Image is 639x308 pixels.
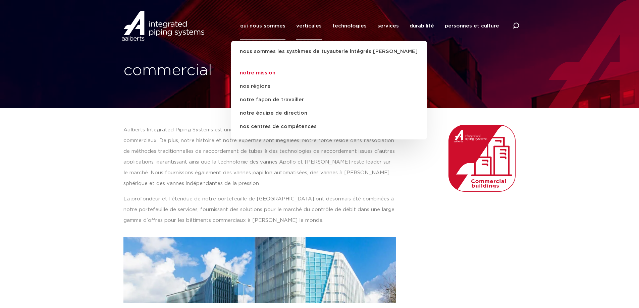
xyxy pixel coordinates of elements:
a: verticales [296,12,322,40]
font: nos centres de compétences [240,124,317,129]
font: services [377,23,399,28]
font: qui nous sommes [240,23,285,28]
a: qui nous sommes [240,12,285,40]
a: personnes et culture [445,12,499,40]
font: personnes et culture [445,23,499,28]
img: Aalberts_IPS_icon_bâtiments_commerciaux_rgb [448,125,516,192]
font: nos régions [240,84,270,89]
a: notre façon de travailler [231,93,427,107]
a: nos centres de compétences [231,120,427,133]
a: nous sommes les systèmes de tuyauterie intégrés [PERSON_NAME] [231,48,427,62]
ul: qui nous sommes [231,41,427,139]
nav: Menu [240,12,499,40]
font: notre façon de travailler [240,97,304,102]
font: La profondeur et l'étendue de notre portefeuille de [GEOGRAPHIC_DATA] ont désormais été combinées... [123,196,394,223]
font: verticales [296,23,322,28]
a: notre équipe de direction [231,107,427,120]
font: notre mission [240,70,275,75]
a: services [377,12,399,40]
font: durabilité [410,23,434,28]
font: technologies [332,23,367,28]
a: notre mission [231,66,427,80]
font: nous sommes les systèmes de tuyauterie intégrés [PERSON_NAME] [240,49,418,54]
font: notre équipe de direction [240,111,307,116]
font: commercial [123,63,212,78]
a: technologies [332,12,367,40]
a: nos régions [231,80,427,93]
font: Aalberts Integrated Piping Systems est une marque leader mondiale de vannes, raccords, tubes et s... [123,127,395,186]
a: durabilité [410,12,434,40]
